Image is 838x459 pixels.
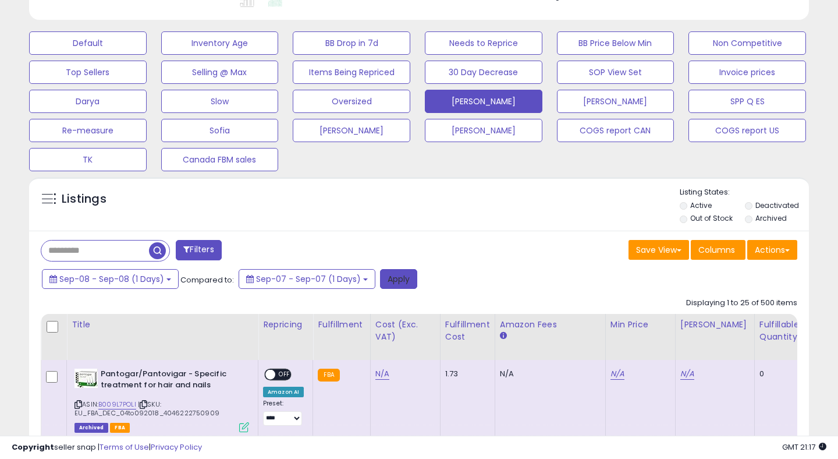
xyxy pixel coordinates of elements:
button: TK [29,148,147,171]
a: N/A [610,368,624,380]
button: Actions [747,240,797,260]
span: Compared to: [180,274,234,285]
button: Save View [628,240,689,260]
b: Pantogar/Pantovigar - Specific treatment for hair and nails [101,369,242,393]
button: Slow [161,90,279,113]
button: Oversized [293,90,410,113]
div: N/A [500,369,596,379]
span: Columns [698,244,735,256]
button: COGS report US [688,119,806,142]
button: SPP Q ES [688,90,806,113]
strong: Copyright [12,442,54,453]
div: Cost (Exc. VAT) [375,319,435,343]
div: Amazon Fees [500,319,601,331]
div: Fulfillable Quantity [759,319,800,343]
div: Fulfillment [318,319,365,331]
button: 30 Day Decrease [425,61,542,84]
label: Active [690,200,712,210]
button: Selling @ Max [161,61,279,84]
div: Displaying 1 to 25 of 500 items [686,298,797,309]
button: Invoice prices [688,61,806,84]
button: SOP View Set [557,61,674,84]
div: Min Price [610,319,670,331]
button: Sep-08 - Sep-08 (1 Days) [42,269,179,289]
img: 41IFr2w5HiL._SL40_.jpg [74,369,98,388]
button: Sofia [161,119,279,142]
div: Repricing [263,319,308,331]
button: Re-measure [29,119,147,142]
button: COGS report CAN [557,119,674,142]
button: Needs to Reprice [425,31,542,55]
span: 2025-09-8 21:17 GMT [782,442,826,453]
span: FBA [110,423,130,433]
span: Listings that have been deleted from Seller Central [74,423,108,433]
div: Preset: [263,400,304,426]
a: B009L7POLI [98,400,136,409]
button: Apply [380,269,417,289]
button: [PERSON_NAME] [425,90,542,113]
button: Default [29,31,147,55]
div: Title [72,319,253,331]
p: Listing States: [680,187,809,198]
button: Items Being Repriced [293,61,410,84]
a: Privacy Policy [151,442,202,453]
div: 1.73 [445,369,486,379]
div: [PERSON_NAME] [680,319,750,331]
div: seller snap | | [12,442,202,453]
button: Darya [29,90,147,113]
span: | SKU: EU_FBA_DEC_04to092018_4046222750909 [74,400,219,417]
button: [PERSON_NAME] [557,90,674,113]
button: Top Sellers [29,61,147,84]
button: [PERSON_NAME] [425,119,542,142]
h5: Listings [62,191,106,207]
label: Out of Stock [690,213,733,223]
button: Inventory Age [161,31,279,55]
button: Sep-07 - Sep-07 (1 Days) [239,269,375,289]
button: [PERSON_NAME] [293,119,410,142]
span: Sep-08 - Sep-08 (1 Days) [59,273,164,285]
label: Archived [755,213,787,223]
button: Canada FBM sales [161,148,279,171]
span: OFF [275,370,294,380]
div: Fulfillment Cost [445,319,490,343]
button: Columns [691,240,745,260]
div: Amazon AI [263,387,304,397]
button: Non Competitive [688,31,806,55]
div: 0 [759,369,796,379]
button: Filters [176,240,221,260]
small: FBA [318,369,339,382]
small: Amazon Fees. [500,331,507,341]
button: BB Price Below Min [557,31,674,55]
a: N/A [375,368,389,380]
label: Deactivated [755,200,799,210]
a: Terms of Use [100,442,149,453]
span: Sep-07 - Sep-07 (1 Days) [256,273,361,285]
a: N/A [680,368,694,380]
button: BB Drop in 7d [293,31,410,55]
div: ASIN: [74,369,249,431]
